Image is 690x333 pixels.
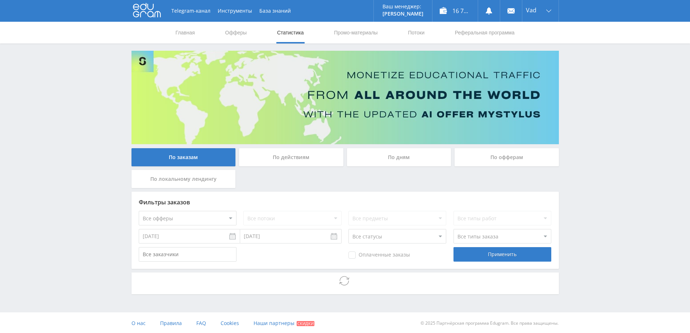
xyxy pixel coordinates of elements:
input: Все заказчики [139,247,237,262]
a: Потоки [407,22,425,43]
span: Vad [526,7,536,13]
span: Правила [160,320,182,326]
div: По локальному лендингу [131,170,236,188]
a: Статистика [276,22,305,43]
div: По заказам [131,148,236,166]
span: FAQ [196,320,206,326]
span: Cookies [221,320,239,326]
a: Офферы [225,22,248,43]
span: О нас [131,320,146,326]
div: По офферам [455,148,559,166]
p: [PERSON_NAME] [382,11,423,17]
p: Ваш менеджер: [382,4,423,9]
span: Наши партнеры [254,320,294,326]
span: Скидки [297,321,314,326]
img: Banner [131,51,559,144]
a: Промо-материалы [333,22,378,43]
div: По дням [347,148,451,166]
div: Применить [453,247,551,262]
span: Оплаченные заказы [348,251,410,259]
a: Реферальная программа [454,22,515,43]
div: По действиям [239,148,343,166]
a: Главная [175,22,196,43]
div: Фильтры заказов [139,199,552,205]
